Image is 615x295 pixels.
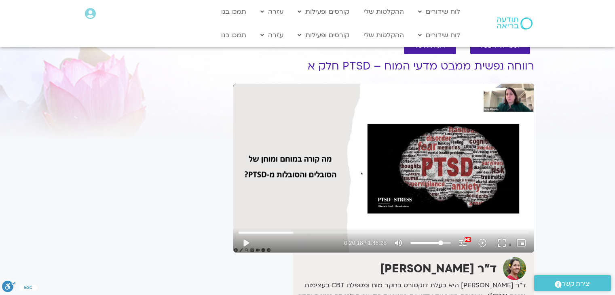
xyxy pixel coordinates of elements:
[497,17,533,29] img: תודעה בריאה
[414,43,446,49] span: להקלטות שלי
[217,27,250,43] a: תמכו בנו
[256,4,287,19] a: עזרה
[359,4,408,19] a: ההקלטות שלי
[480,43,520,49] span: לספריית ה-VOD
[534,275,611,291] a: יצירת קשר
[503,257,526,280] img: ד"ר נועה אלבלדה
[414,4,464,19] a: לוח שידורים
[294,4,353,19] a: קורסים ופעילות
[256,27,287,43] a: עזרה
[294,27,353,43] a: קורסים ופעילות
[380,261,497,276] strong: ד"ר [PERSON_NAME]
[217,4,250,19] a: תמכו בנו
[414,27,464,43] a: לוח שידורים
[562,278,591,289] span: יצירת קשר
[233,60,534,72] h1: רווחה נפשית ממבט מדעי המוח – PTSD חלק א
[359,27,408,43] a: ההקלטות שלי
